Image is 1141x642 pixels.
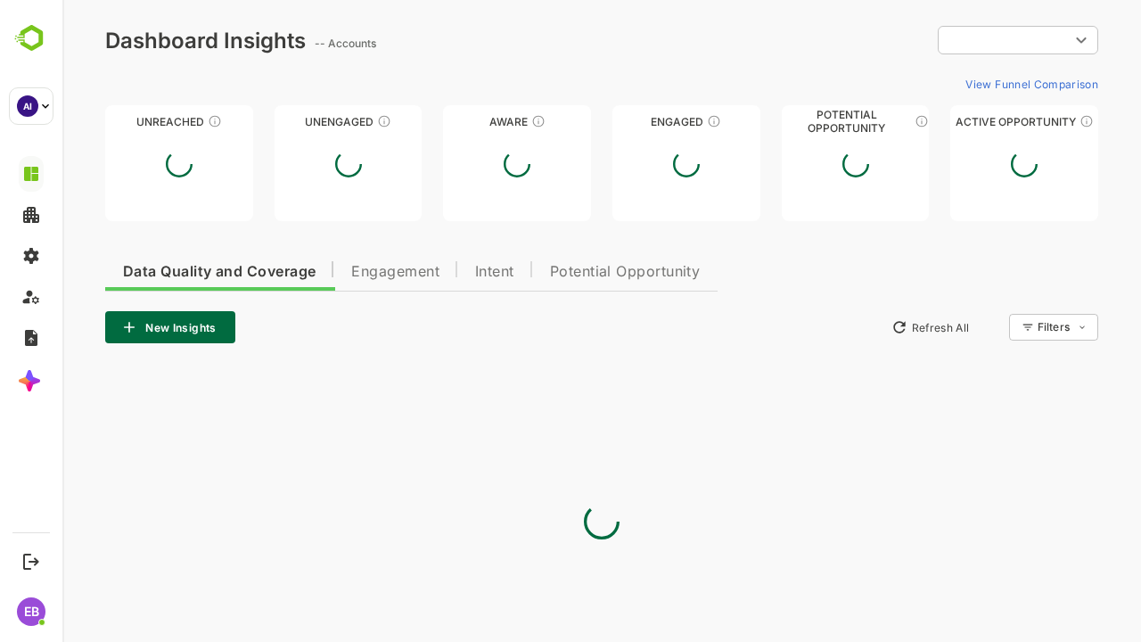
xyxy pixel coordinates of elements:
div: Unengaged [212,115,360,128]
span: Potential Opportunity [488,265,638,279]
div: Active Opportunity [888,115,1036,128]
ag: -- Accounts [252,37,319,50]
div: EB [17,597,45,626]
div: These accounts have not shown enough engagement and need nurturing [315,114,329,128]
div: These accounts have not been engaged with for a defined time period [145,114,160,128]
img: BambooboxLogoMark.f1c84d78b4c51b1a7b5f700c9845e183.svg [9,21,54,55]
div: Unreached [43,115,191,128]
div: ​ [875,24,1036,56]
div: Filters [973,311,1036,343]
button: Refresh All [821,313,915,342]
div: Aware [381,115,529,128]
div: Engaged [550,115,698,128]
div: These accounts are MQAs and can be passed on to Inside Sales [852,114,866,128]
div: These accounts have just entered the buying cycle and need further nurturing [469,114,483,128]
span: Intent [413,265,452,279]
div: These accounts are warm, further nurturing would qualify them to MQAs [644,114,659,128]
div: Potential Opportunity [719,115,867,128]
button: Logout [19,549,43,573]
span: Data Quality and Coverage [61,265,253,279]
button: View Funnel Comparison [896,70,1036,98]
span: Engagement [289,265,377,279]
div: Dashboard Insights [43,28,243,53]
div: Filters [975,320,1007,333]
div: These accounts have open opportunities which might be at any of the Sales Stages [1017,114,1031,128]
button: New Insights [43,311,173,343]
div: AI [17,95,38,117]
